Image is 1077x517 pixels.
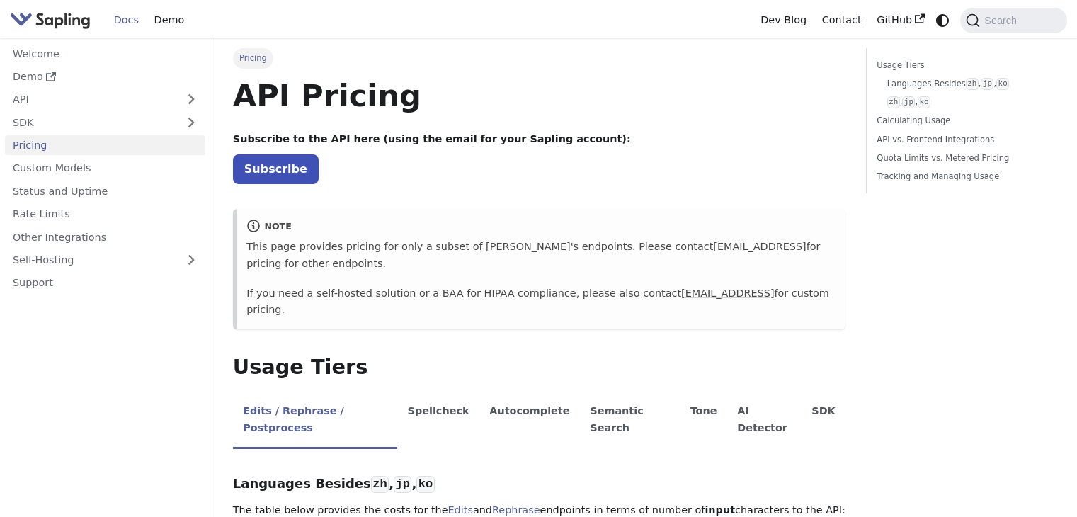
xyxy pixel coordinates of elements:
code: jp [394,476,411,493]
code: zh [371,476,389,493]
a: Subscribe [233,154,319,183]
button: Switch between dark and light mode (currently system mode) [933,10,953,30]
a: Pricing [5,135,205,156]
strong: input [705,504,735,516]
a: Languages Besideszh,jp,ko [887,77,1047,91]
li: Edits / Rephrase / Postprocess [233,393,397,449]
a: [EMAIL_ADDRESS] [681,288,774,299]
li: Tone [680,393,727,449]
span: Search [980,15,1025,26]
a: zh,jp,ko [887,96,1047,109]
a: Edits [448,504,473,516]
a: Rephrase [492,504,540,516]
code: ko [416,476,434,493]
h1: API Pricing [233,76,845,115]
code: ko [918,96,930,108]
a: [EMAIL_ADDRESS] [713,241,806,252]
a: Demo [147,9,192,31]
button: Expand sidebar category 'API' [177,89,205,110]
a: Rate Limits [5,204,205,225]
code: zh [966,78,979,90]
span: Pricing [233,48,273,68]
li: Autocomplete [479,393,580,449]
li: AI Detector [727,393,802,449]
button: Expand sidebar category 'SDK' [177,112,205,132]
a: Status and Uptime [5,181,205,201]
nav: Breadcrumbs [233,48,845,68]
a: Self-Hosting [5,250,205,271]
p: This page provides pricing for only a subset of [PERSON_NAME]'s endpoints. Please contact for pri... [246,239,836,273]
a: Usage Tiers [877,59,1052,72]
a: API [5,89,177,110]
a: SDK [5,112,177,132]
a: Calculating Usage [877,114,1052,127]
div: note [246,219,836,236]
a: Other Integrations [5,227,205,247]
h2: Usage Tiers [233,355,845,380]
a: Welcome [5,43,205,64]
a: Demo [5,67,205,87]
img: Sapling.ai [10,10,91,30]
code: jp [981,78,993,90]
a: Sapling.aiSapling.ai [10,10,96,30]
code: ko [996,78,1009,90]
p: If you need a self-hosted solution or a BAA for HIPAA compliance, please also contact for custom ... [246,285,836,319]
a: Support [5,273,205,293]
a: Custom Models [5,158,205,178]
a: Tracking and Managing Usage [877,170,1052,183]
code: zh [887,96,900,108]
a: Contact [814,9,870,31]
a: API vs. Frontend Integrations [877,133,1052,147]
li: Spellcheck [397,393,479,449]
strong: Subscribe to the API here (using the email for your Sapling account): [233,133,631,144]
h3: Languages Besides , , [233,476,845,492]
li: SDK [802,393,845,449]
a: Dev Blog [753,9,814,31]
a: Quota Limits vs. Metered Pricing [877,152,1052,165]
code: jp [902,96,915,108]
a: GitHub [869,9,932,31]
li: Semantic Search [580,393,680,449]
button: Search (Command+K) [960,8,1066,33]
a: Docs [106,9,147,31]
